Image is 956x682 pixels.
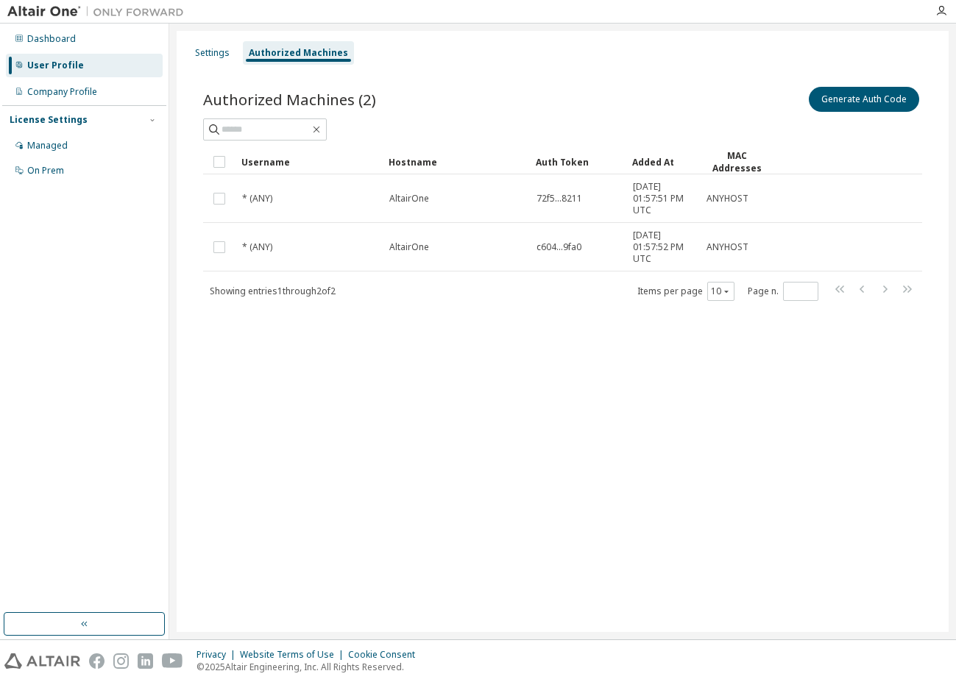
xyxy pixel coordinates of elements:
[27,60,84,71] div: User Profile
[27,165,64,177] div: On Prem
[537,193,582,205] span: 72f5...8211
[196,649,240,661] div: Privacy
[389,241,429,253] span: AltairOne
[242,193,272,205] span: * (ANY)
[7,4,191,19] img: Altair One
[537,241,581,253] span: c604...9fa0
[210,285,336,297] span: Showing entries 1 through 2 of 2
[711,285,731,297] button: 10
[389,193,429,205] span: AltairOne
[27,86,97,98] div: Company Profile
[707,193,748,205] span: ANYHOST
[10,114,88,126] div: License Settings
[633,230,693,265] span: [DATE] 01:57:52 PM UTC
[240,649,348,661] div: Website Terms of Use
[162,653,183,669] img: youtube.svg
[27,33,76,45] div: Dashboard
[632,150,694,174] div: Added At
[138,653,153,669] img: linkedin.svg
[748,282,818,301] span: Page n.
[242,241,272,253] span: * (ANY)
[195,47,230,59] div: Settings
[707,241,748,253] span: ANYHOST
[536,150,620,174] div: Auth Token
[27,140,68,152] div: Managed
[113,653,129,669] img: instagram.svg
[89,653,105,669] img: facebook.svg
[348,649,424,661] div: Cookie Consent
[706,149,768,174] div: MAC Addresses
[203,89,376,110] span: Authorized Machines (2)
[4,653,80,669] img: altair_logo.svg
[633,181,693,216] span: [DATE] 01:57:51 PM UTC
[637,282,734,301] span: Items per page
[809,87,919,112] button: Generate Auth Code
[389,150,524,174] div: Hostname
[241,150,377,174] div: Username
[249,47,348,59] div: Authorized Machines
[196,661,424,673] p: © 2025 Altair Engineering, Inc. All Rights Reserved.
